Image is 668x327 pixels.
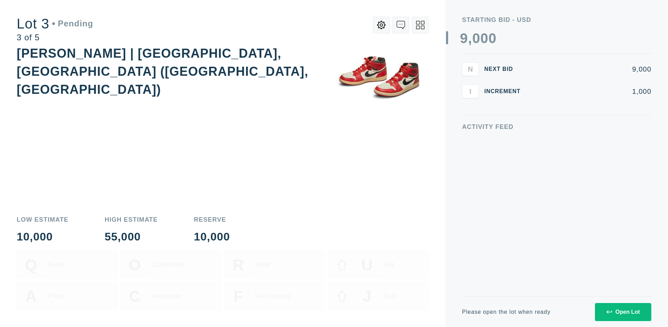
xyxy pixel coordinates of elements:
div: 0 [480,31,488,45]
div: 1,000 [532,88,651,95]
div: [PERSON_NAME] | [GEOGRAPHIC_DATA], [GEOGRAPHIC_DATA] ([GEOGRAPHIC_DATA], [GEOGRAPHIC_DATA]) [17,46,308,97]
div: 0 [472,31,480,45]
div: Activity Feed [462,124,651,130]
div: 3 of 5 [17,33,93,42]
div: 0 [488,31,496,45]
div: Lot 3 [17,17,93,31]
div: , [468,31,472,170]
span: I [469,87,471,95]
div: Pending [52,19,93,28]
div: Open Lot [606,309,640,315]
div: 55,000 [105,231,158,242]
div: Low Estimate [17,216,69,223]
div: Increment [484,89,526,94]
button: N [462,62,479,76]
div: 10,000 [194,231,230,242]
div: Next Bid [484,66,526,72]
div: 10,000 [17,231,69,242]
button: I [462,84,479,98]
div: High Estimate [105,216,158,223]
div: Starting Bid - USD [462,17,651,23]
div: 9 [460,31,468,45]
div: Please open the lot when ready [462,309,550,315]
div: 9,000 [532,66,651,73]
span: N [468,65,473,73]
button: Open Lot [595,303,651,321]
div: Reserve [194,216,230,223]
